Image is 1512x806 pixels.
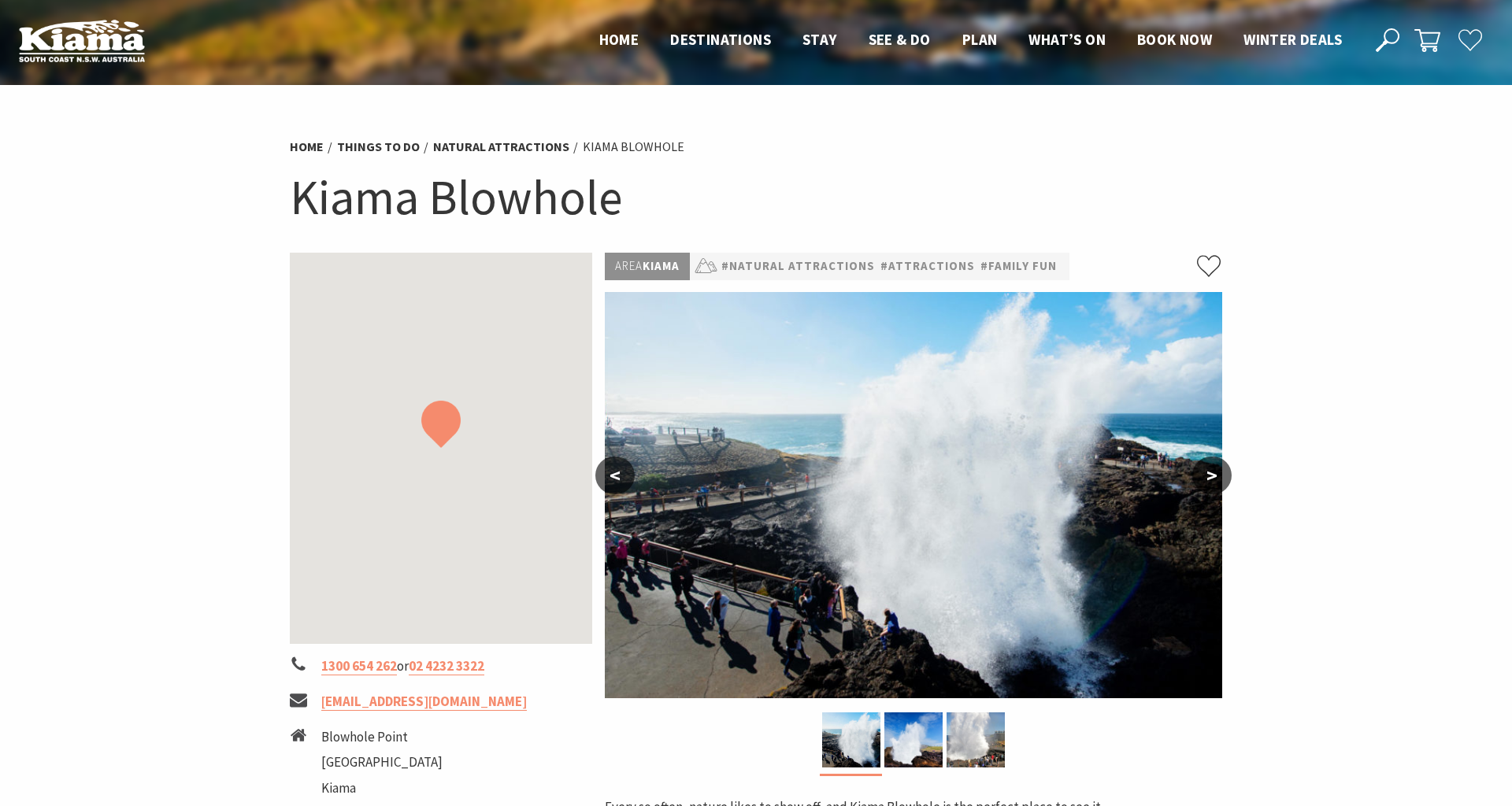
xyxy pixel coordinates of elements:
[1243,30,1342,49] span: Winter Deals
[980,257,1057,276] a: #Family Fun
[962,30,998,49] span: Plan
[290,165,1222,229] h1: Kiama Blowhole
[19,19,145,62] img: Kiama Logo
[605,253,690,280] p: Kiama
[670,30,771,49] span: Destinations
[802,30,837,49] span: Stay
[1192,457,1232,494] button: >
[822,712,880,767] img: Close up of the Kiama Blowhole
[321,693,527,711] a: [EMAIL_ADDRESS][DOMAIN_NAME]
[584,28,1358,54] nav: Main Menu
[869,30,931,49] span: See & Do
[321,727,474,748] li: Blowhole Point
[409,657,484,675] a: 02 4232 3322
[433,139,569,155] a: Natural Attractions
[1028,30,1106,49] span: What’s On
[583,137,684,157] li: Kiama Blowhole
[1137,30,1212,49] span: Book now
[615,258,643,273] span: Area
[321,752,474,773] li: [GEOGRAPHIC_DATA]
[321,657,397,675] a: 1300 654 262
[290,656,592,677] li: or
[721,257,875,276] a: #Natural Attractions
[595,457,635,494] button: <
[599,30,639,49] span: Home
[605,292,1222,698] img: Close up of the Kiama Blowhole
[884,712,943,767] img: Kiama Blowhole
[290,139,324,155] a: Home
[880,257,975,276] a: #Attractions
[947,712,1005,767] img: Kiama Blowhole
[337,139,420,155] a: Things To Do
[321,778,474,799] li: Kiama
